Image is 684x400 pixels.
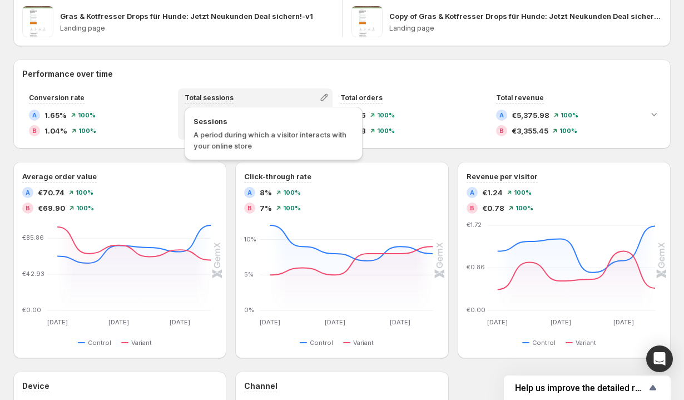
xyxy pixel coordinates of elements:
[244,381,277,392] h3: Channel
[22,6,53,37] img: Gras & Kotfresser Drops für Hunde: Jetzt Neukunden Deal sichern!-v1
[76,189,93,196] span: 100 %
[78,112,96,118] span: 100 %
[44,110,67,121] span: 1.65%
[310,338,333,347] span: Control
[194,116,354,127] span: Sessions
[26,189,30,196] h2: A
[343,336,378,349] button: Variant
[22,270,44,278] text: €42.93
[467,171,538,182] h3: Revenue per visitor
[515,383,646,393] span: Help us improve the detailed report for A/B campaigns
[260,203,272,214] span: 7%
[515,381,660,394] button: Show survey - Help us improve the detailed report for A/B campaigns
[325,318,345,326] text: [DATE]
[38,187,65,198] span: €70.74
[351,6,383,37] img: Copy of Gras & Kotfresser Drops für Hunde: Jetzt Neukunden Deal sichern!-v1
[300,336,338,349] button: Control
[514,189,532,196] span: 100 %
[22,306,41,314] text: €0.00
[482,203,504,214] span: €0.78
[470,189,474,196] h2: A
[377,127,395,134] span: 100 %
[60,24,333,33] p: Landing page
[32,112,37,118] h2: A
[559,127,577,134] span: 100 %
[76,205,94,211] span: 100 %
[88,338,111,347] span: Control
[512,125,548,136] span: €3,355.45
[244,171,311,182] h3: Click-through rate
[467,264,485,271] text: €0.86
[247,205,252,211] h2: B
[470,205,474,211] h2: B
[389,24,662,33] p: Landing page
[170,318,191,326] text: [DATE]
[22,381,49,392] h3: Device
[29,93,85,102] span: Conversion rate
[467,306,485,314] text: €0.00
[646,345,673,372] div: Open Intercom Messenger
[32,127,37,134] h2: B
[244,270,254,278] text: 5%
[550,318,571,326] text: [DATE]
[60,11,313,22] p: Gras & Kotfresser Drops für Hunde: Jetzt Neukunden Deal sichern!-v1
[613,318,634,326] text: [DATE]
[576,338,596,347] span: Variant
[22,234,44,241] text: €85.86
[131,338,152,347] span: Variant
[377,112,395,118] span: 100 %
[353,338,374,347] span: Variant
[499,112,504,118] h2: A
[499,127,504,134] h2: B
[389,11,662,22] p: Copy of Gras & Kotfresser Drops für Hunde: Jetzt Neukunden Deal sichern!-v1
[496,93,544,102] span: Total revenue
[260,318,280,326] text: [DATE]
[532,338,556,347] span: Control
[185,93,234,102] span: Total sessions
[108,318,129,326] text: [DATE]
[47,318,68,326] text: [DATE]
[121,336,156,349] button: Variant
[78,127,96,134] span: 100 %
[522,336,560,349] button: Control
[482,187,503,198] span: €1.24
[38,203,65,214] span: €69.90
[566,336,601,349] button: Variant
[22,171,97,182] h3: Average order value
[244,306,254,314] text: 0%
[194,130,346,150] span: A period during which a visitor interacts with your online store
[390,318,411,326] text: [DATE]
[516,205,533,211] span: 100 %
[260,187,272,198] span: 8%
[512,110,549,121] span: €5,375.98
[340,93,383,102] span: Total orders
[283,205,301,211] span: 100 %
[26,205,30,211] h2: B
[44,125,67,136] span: 1.04%
[467,221,482,229] text: €1.72
[561,112,578,118] span: 100 %
[646,106,662,122] button: Expand chart
[22,68,662,80] h2: Performance over time
[78,336,116,349] button: Control
[283,189,301,196] span: 100 %
[247,189,252,196] h2: A
[487,318,508,326] text: [DATE]
[244,235,256,243] text: 10%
